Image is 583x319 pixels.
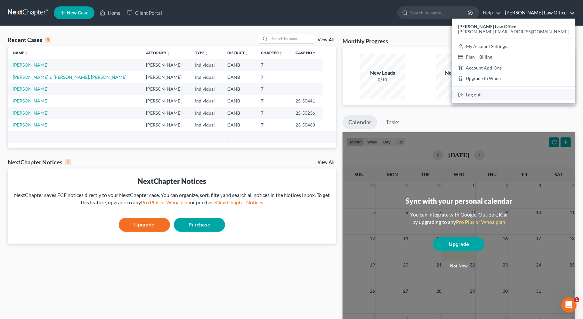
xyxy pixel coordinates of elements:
[406,196,512,206] div: Sync with your personal calendar
[290,119,323,131] td: 23-50463
[261,50,283,55] a: Chapterunfold_more
[256,59,290,71] td: 7
[343,37,388,45] h3: Monthly Progress
[256,71,290,83] td: 7
[360,69,405,77] div: New Leads
[290,107,323,119] td: 25-50236
[222,95,256,107] td: CANB
[452,73,575,84] a: Upgrade to Whoa
[67,11,88,15] span: New Case
[343,115,377,129] a: Calendar
[222,119,256,131] td: CANB
[256,95,290,107] td: 7
[222,59,256,71] td: CANB
[174,218,225,232] a: Purchase
[452,52,575,62] a: Plan + Billing
[13,192,331,206] div: NextChapter saves ECF notices directly to your NextChapter case. You can organize, sort, filter, ...
[195,50,208,55] a: Typeunfold_more
[195,134,197,140] span: -
[141,59,190,71] td: [PERSON_NAME]
[96,7,124,19] a: Home
[190,59,222,71] td: Individual
[13,110,48,116] a: [PERSON_NAME]
[360,77,405,83] div: 0/10
[190,95,222,107] td: Individual
[452,41,575,52] a: My Account Settings
[65,159,71,165] div: 0
[146,50,170,55] a: Attorneyunfold_more
[456,219,505,225] a: Pro Plus or Whoa plan
[141,83,190,95] td: [PERSON_NAME]
[296,50,316,55] a: Case Nounfold_more
[190,71,222,83] td: Individual
[408,211,510,226] div: You can integrate with Google, Outlook, iCal by upgrading to any
[141,119,190,131] td: [PERSON_NAME]
[256,119,290,131] td: 7
[13,50,28,55] a: Nameunfold_more
[13,134,14,140] span: -
[561,297,577,313] iframe: Intercom live chat
[141,95,190,107] td: [PERSON_NAME]
[13,176,331,186] div: NextChapter Notices
[190,107,222,119] td: Individual
[24,51,28,55] i: unfold_more
[328,134,330,140] span: -
[256,107,290,119] td: 7
[410,7,469,19] input: Search by name...
[574,297,579,302] span: 1
[222,71,256,83] td: CANB
[270,34,315,43] input: Search by name...
[13,86,48,92] a: [PERSON_NAME]
[436,69,481,77] div: New Clients
[124,7,165,19] a: Client Portal
[190,83,222,95] td: Individual
[261,134,263,140] span: -
[312,51,316,55] i: unfold_more
[8,36,51,44] div: Recent Cases
[318,38,334,42] a: View All
[480,7,501,19] a: Help
[452,89,575,100] a: Log out
[458,29,569,34] span: [PERSON_NAME][EMAIL_ADDRESS][DOMAIN_NAME]
[190,119,222,131] td: Individual
[166,51,170,55] i: unfold_more
[141,199,190,205] a: Pro Plus or Whoa plan
[227,134,229,140] span: -
[256,83,290,95] td: 7
[222,83,256,95] td: CANB
[146,134,148,140] span: -
[318,160,334,165] a: View All
[13,62,48,68] a: [PERSON_NAME]
[433,260,484,273] button: Not now
[13,74,126,80] a: [PERSON_NAME] & [PERSON_NAME], [PERSON_NAME]
[502,7,575,19] a: [PERSON_NAME] Law Office
[458,24,516,29] strong: [PERSON_NAME] Law Office
[436,77,481,83] div: 0/1
[45,37,51,43] div: 6
[452,19,575,103] div: [PERSON_NAME] Law Office
[290,95,323,107] td: 25-50441
[222,107,256,119] td: CANB
[279,51,283,55] i: unfold_more
[245,51,248,55] i: unfold_more
[13,122,48,127] a: [PERSON_NAME]
[141,107,190,119] td: [PERSON_NAME]
[119,218,170,232] a: Upgrade
[433,237,484,251] a: Upgrade
[8,158,71,166] div: NextChapter Notices
[216,199,263,205] a: NextChapter Notices
[205,51,208,55] i: unfold_more
[13,98,48,103] a: [PERSON_NAME]
[296,134,297,140] span: -
[380,115,405,129] a: Tasks
[227,50,248,55] a: Districtunfold_more
[141,71,190,83] td: [PERSON_NAME]
[452,62,575,73] a: Account Add-Ons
